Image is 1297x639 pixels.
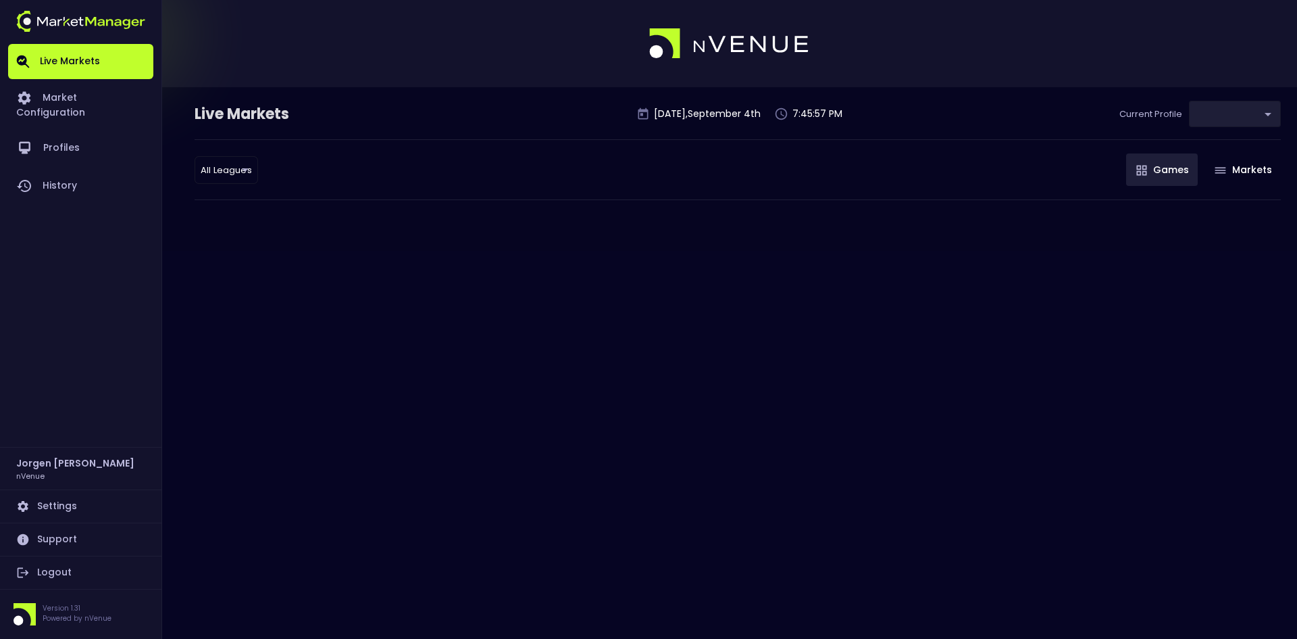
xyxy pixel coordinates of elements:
[8,167,153,205] a: History
[649,28,810,60] img: logo
[1119,108,1182,121] p: Current Profile
[16,11,145,32] img: logo
[8,523,153,556] a: Support
[195,156,258,184] div: ​
[654,107,761,121] p: [DATE] , September 4 th
[8,44,153,79] a: Live Markets
[8,557,153,589] a: Logout
[1189,101,1281,127] div: ​
[16,456,134,471] h2: Jorgen [PERSON_NAME]
[43,603,111,613] p: Version 1.31
[1215,167,1226,174] img: gameIcon
[1126,153,1198,186] button: Games
[16,471,45,481] h3: nVenue
[8,129,153,167] a: Profiles
[1136,165,1147,176] img: gameIcon
[8,79,153,129] a: Market Configuration
[43,613,111,623] p: Powered by nVenue
[1204,153,1281,186] button: Markets
[8,603,153,625] div: Version 1.31Powered by nVenue
[8,490,153,523] a: Settings
[792,107,842,121] p: 7:45:57 PM
[195,103,359,125] div: Live Markets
